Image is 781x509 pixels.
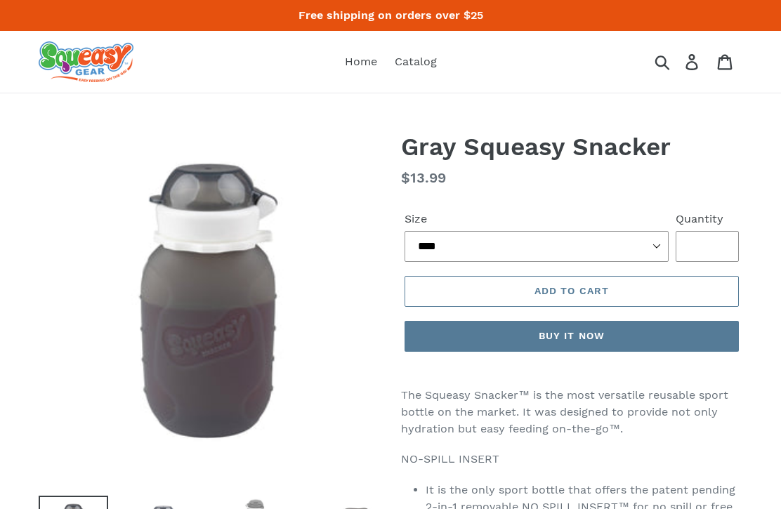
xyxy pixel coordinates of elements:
[405,321,739,352] button: Buy it now
[401,451,742,468] p: NO-SPILL INSERT
[405,211,669,227] label: Size
[338,51,384,72] a: Home
[401,169,446,186] span: $13.99
[401,132,742,161] h1: Gray Squeasy Snacker
[534,285,609,296] span: Add to cart
[388,51,444,72] a: Catalog
[41,135,377,470] img: Gray Squeasy Snacker
[345,55,377,69] span: Home
[401,387,742,437] p: The Squeasy Snacker™ is the most versatile reusable sport bottle on the market. It was designed t...
[395,55,437,69] span: Catalog
[676,211,739,227] label: Quantity
[405,276,739,307] button: Add to cart
[39,41,133,82] img: squeasy gear snacker portable food pouch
